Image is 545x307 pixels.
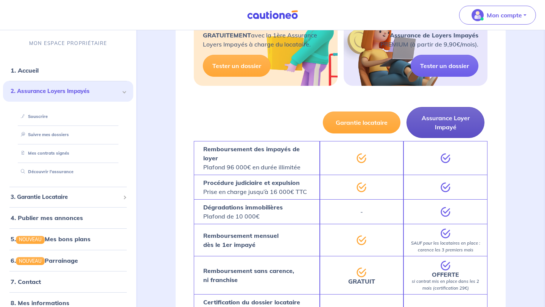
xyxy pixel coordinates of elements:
div: 7. Contact [3,274,133,289]
p: Plafond 96 000€ en durée illimitée [203,144,310,172]
button: Assurance Loyer Impayé [406,107,484,138]
div: 1. Accueil [3,63,133,78]
em: si contrat mis en place dans les 2 mois (certification 29€) [412,279,479,291]
a: Tester un dossier [203,55,271,77]
a: Découvrir l'assurance [18,169,73,174]
a: 7. Contact [11,278,41,285]
div: - [320,199,404,224]
strong: Procédure judiciaire et expulsion [203,179,300,186]
span: 2. Assurance Loyers Impayés [11,87,120,96]
div: Suivre mes dossiers [12,129,124,141]
strong: Remboursement sans carence, ni franchise [203,267,294,284]
strong: Remboursement mensuel dès le 1er impayé [203,232,279,248]
div: Découvrir l'assurance [12,166,124,178]
a: 4. Publier mes annonces [11,214,83,222]
p: Plafond de 10 000€ [203,203,283,221]
a: Mes contrats signés [18,150,69,156]
img: Cautioneo [244,10,301,20]
div: 5.NOUVEAUMes bons plans [3,232,133,247]
div: 4. Publier mes annonces [3,211,133,226]
a: Tester un dossier [411,55,478,77]
span: 3. Garantie Locataire [11,193,120,202]
div: Mes contrats signés [12,147,124,160]
strong: Assurance de Loyers Impayés [390,31,478,39]
p: avec la 1ère Assurance Loyers Impayés à charge du locataire. [203,22,317,49]
strong: GRATUIT [348,278,375,285]
a: Suivre mes dossiers [18,132,69,138]
p: Protégez vos loyers avec notre PREMIUM (à partir de 9,90€/mois). [380,22,478,49]
p: MON ESPACE PROPRIÉTAIRE [29,40,107,47]
button: illu_account_valid_menu.svgMon compte [459,6,536,25]
div: 6.NOUVEAUParrainage [3,253,133,268]
a: 1. Accueil [11,67,39,74]
strong: Remboursement des impayés de loyer [203,145,300,162]
div: 3. Garantie Locataire [3,190,133,205]
a: Souscrire [18,114,48,119]
img: illu_account_valid_menu.svg [472,9,484,21]
em: SAUF pour les locataires en place : carence les 3 premiers mois [411,240,480,253]
a: 5.NOUVEAUMes bons plans [11,236,90,243]
div: Souscrire [12,110,124,123]
strong: Dégradations immobilières [203,203,283,211]
div: 2. Assurance Loyers Impayés [3,81,133,102]
p: Mon compte [487,11,522,20]
p: Prise en charge jusqu’à 16 000€ TTC [203,178,307,196]
a: 8. Mes informations [11,299,69,307]
strong: OFFERTE [432,271,459,278]
button: Garantie locataire [323,112,401,133]
a: 6.NOUVEAUParrainage [11,257,78,264]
